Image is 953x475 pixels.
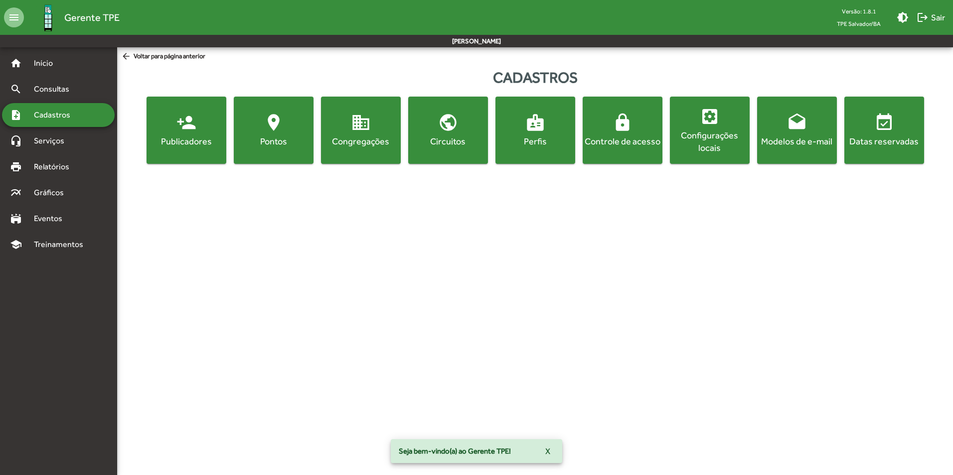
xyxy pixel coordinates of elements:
mat-icon: person_add [176,113,196,132]
mat-icon: public [438,113,458,132]
button: Configurações locais [670,97,750,164]
span: Gerente TPE [64,9,120,25]
mat-icon: event_available [874,113,894,132]
mat-icon: drafts [787,113,807,132]
mat-icon: location_on [264,113,284,132]
mat-icon: arrow_back [121,51,134,62]
mat-icon: note_add [10,109,22,121]
a: Gerente TPE [24,1,120,34]
span: Cadastros [28,109,83,121]
mat-icon: badge [525,113,545,132]
div: Publicadores [149,135,224,147]
button: Sair [913,8,949,26]
img: Logo [32,1,64,34]
button: Controle de acesso [583,97,662,164]
span: Início [28,57,67,69]
button: Perfis [495,97,575,164]
div: Congregações [323,135,399,147]
mat-icon: settings_applications [700,107,720,126]
button: Congregações [321,97,401,164]
div: Circuitos [410,135,486,147]
mat-icon: lock [613,113,633,132]
mat-icon: search [10,83,22,95]
mat-icon: home [10,57,22,69]
div: Controle de acesso [585,135,660,147]
mat-icon: domain [351,113,371,132]
div: Perfis [497,135,573,147]
span: Consultas [28,83,82,95]
div: Pontos [236,135,312,147]
div: Versão: 1.8.1 [829,5,889,17]
mat-icon: headset_mic [10,135,22,147]
span: X [545,442,550,460]
div: Configurações locais [672,129,748,154]
span: Serviços [28,135,78,147]
span: Voltar para página anterior [121,51,205,62]
button: Datas reservadas [844,97,924,164]
div: Datas reservadas [846,135,922,147]
div: Cadastros [117,66,953,89]
button: X [537,442,558,460]
button: Modelos de e-mail [757,97,837,164]
mat-icon: logout [917,11,929,23]
span: Sair [917,8,945,26]
button: Pontos [234,97,314,164]
button: Publicadores [147,97,226,164]
mat-icon: print [10,161,22,173]
span: TPE Salvador/BA [829,17,889,30]
button: Circuitos [408,97,488,164]
span: Seja bem-vindo(a) ao Gerente TPE! [399,446,511,456]
div: Modelos de e-mail [759,135,835,147]
mat-icon: menu [4,7,24,27]
mat-icon: brightness_medium [897,11,909,23]
span: Relatórios [28,161,82,173]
